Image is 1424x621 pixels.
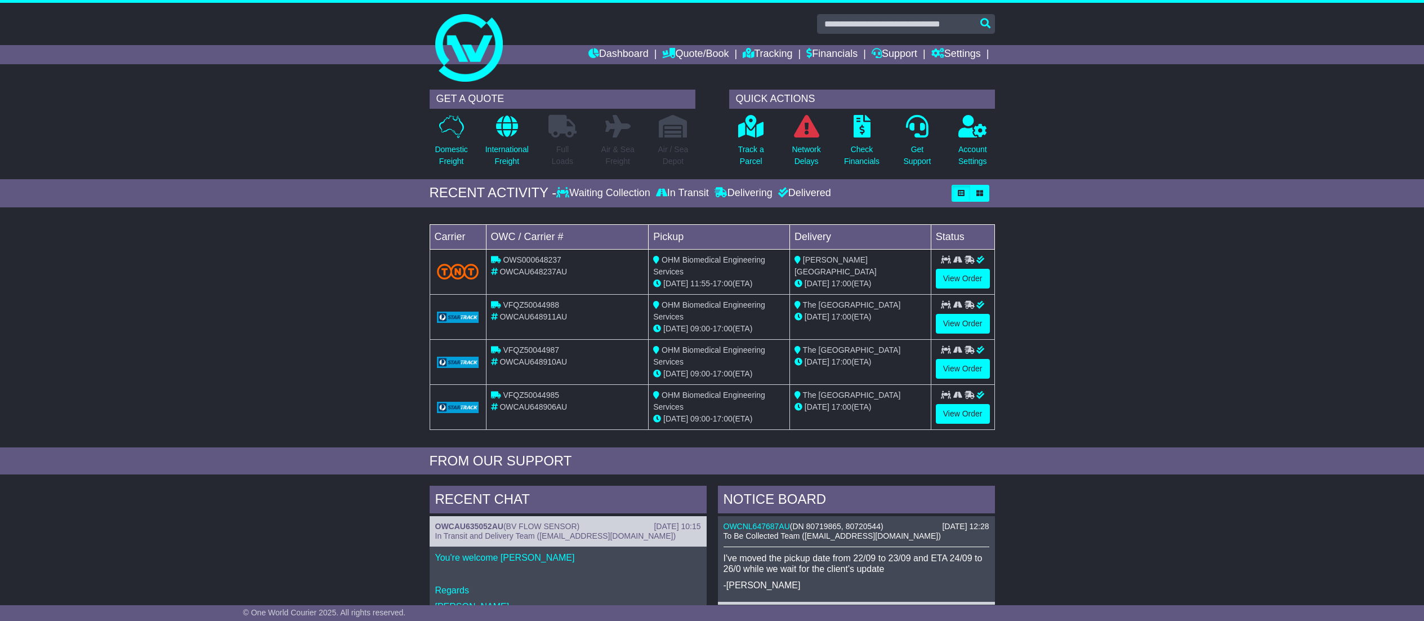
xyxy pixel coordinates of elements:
[805,312,829,321] span: [DATE]
[435,601,701,612] p: [PERSON_NAME]
[794,356,926,368] div: (ETA)
[791,114,821,174] a: NetworkDelays
[713,279,733,288] span: 17:00
[936,314,990,334] a: View Order
[485,114,529,174] a: InternationalFreight
[653,255,765,276] span: OHM Biomedical Engineering Services
[653,278,785,290] div: - (ETA)
[690,279,710,288] span: 11:55
[503,255,561,264] span: OWS000648237
[931,224,994,249] td: Status
[958,114,988,174] a: AccountSettings
[437,402,479,413] img: GetCarrierServiceLogo
[690,414,710,423] span: 09:00
[506,522,577,531] span: BV FLOW SENSOR
[792,522,880,531] span: DN 80719865, 80720544
[844,144,880,167] p: Check Financials
[724,522,989,531] div: ( )
[789,224,931,249] td: Delivery
[803,300,901,309] span: The [GEOGRAPHIC_DATA]
[832,312,851,321] span: 17:00
[649,224,790,249] td: Pickup
[503,391,559,400] span: VFQZ50044985
[803,345,901,354] span: The [GEOGRAPHIC_DATA]
[243,608,406,617] span: © One World Courier 2025. All rights reserved.
[430,90,695,109] div: GET A QUOTE
[936,404,990,424] a: View Order
[556,187,653,199] div: Waiting Collection
[724,580,989,591] p: -[PERSON_NAME]
[690,324,710,333] span: 09:00
[713,369,733,378] span: 17:00
[806,45,858,64] a: Financials
[958,144,987,167] p: Account Settings
[653,391,765,411] span: OHM Biomedical Engineering Services
[503,300,559,309] span: VFQZ50044988
[794,311,926,323] div: (ETA)
[437,357,479,368] img: GetCarrierServiceLogo
[653,413,785,425] div: - (ETA)
[805,402,829,411] span: [DATE]
[486,224,649,249] td: OWC / Carrier #
[843,114,880,174] a: CheckFinancials
[775,187,831,199] div: Delivered
[713,414,733,423] span: 17:00
[503,345,559,354] span: VFQZ50044987
[499,357,567,366] span: OWCAU648910AU
[832,357,851,366] span: 17:00
[738,144,764,167] p: Track a Parcel
[434,114,468,174] a: DomesticFreight
[712,187,775,199] div: Delivering
[662,45,729,64] a: Quote/Book
[690,369,710,378] span: 09:00
[931,45,981,64] a: Settings
[653,300,765,321] span: OHM Biomedical Engineering Services
[942,522,989,531] div: [DATE] 12:28
[903,144,931,167] p: Get Support
[499,312,567,321] span: OWCAU648911AU
[794,401,926,413] div: (ETA)
[435,585,701,596] p: Regards
[435,552,701,563] p: You're welcome [PERSON_NAME]
[654,522,700,531] div: [DATE] 10:15
[903,114,931,174] a: GetSupport
[803,391,901,400] span: The [GEOGRAPHIC_DATA]
[601,144,635,167] p: Air & Sea Freight
[724,522,790,531] a: OWCNL647687AU
[794,255,877,276] span: [PERSON_NAME][GEOGRAPHIC_DATA]
[653,368,785,380] div: - (ETA)
[872,45,917,64] a: Support
[485,144,529,167] p: International Freight
[430,453,995,469] div: FROM OUR SUPPORT
[713,324,733,333] span: 17:00
[430,185,557,201] div: RECENT ACTIVITY -
[724,553,989,574] p: I've moved the pickup date from 22/09 to 23/09 and ETA 24/09 to 26/0 while we wait for the client...
[738,114,765,174] a: Track aParcel
[936,269,990,289] a: View Order
[663,324,688,333] span: [DATE]
[435,144,467,167] p: Domestic Freight
[743,45,792,64] a: Tracking
[663,414,688,423] span: [DATE]
[663,279,688,288] span: [DATE]
[832,279,851,288] span: 17:00
[653,323,785,335] div: - (ETA)
[435,522,701,531] div: ( )
[437,264,479,279] img: TNT_Domestic.png
[548,144,577,167] p: Full Loads
[663,369,688,378] span: [DATE]
[805,357,829,366] span: [DATE]
[653,345,765,366] span: OHM Biomedical Engineering Services
[936,359,990,379] a: View Order
[832,402,851,411] span: 17:00
[499,267,567,276] span: OWCAU648237AU
[435,522,503,531] a: OWCAU635052AU
[724,531,941,540] span: To Be Collected Team ([EMAIL_ADDRESS][DOMAIN_NAME])
[435,531,676,540] span: In Transit and Delivery Team ([EMAIL_ADDRESS][DOMAIN_NAME])
[437,312,479,323] img: GetCarrierServiceLogo
[792,144,820,167] p: Network Delays
[653,187,712,199] div: In Transit
[718,486,995,516] div: NOTICE BOARD
[499,402,567,411] span: OWCAU648906AU
[805,279,829,288] span: [DATE]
